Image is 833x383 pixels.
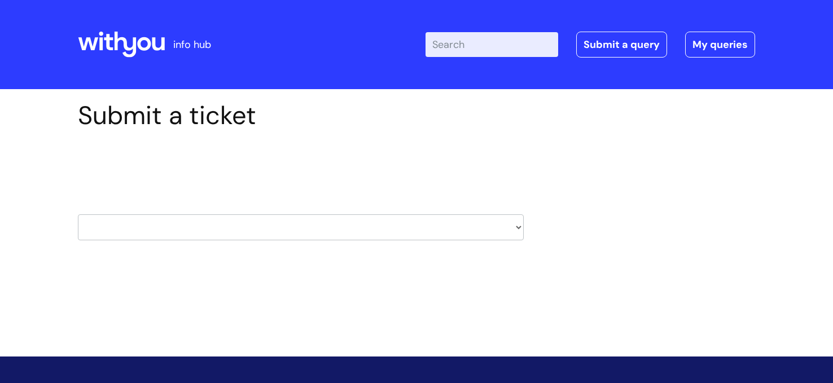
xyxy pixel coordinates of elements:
[426,32,558,57] input: Search
[78,100,524,131] h1: Submit a ticket
[78,157,524,178] h2: Select issue type
[685,32,755,58] a: My queries
[576,32,667,58] a: Submit a query
[173,36,211,54] p: info hub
